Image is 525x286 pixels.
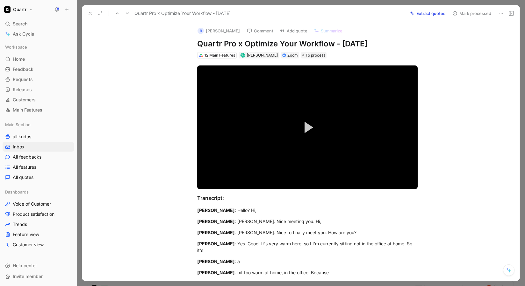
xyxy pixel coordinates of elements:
div: : bit too warm at home, in the office. Because [197,269,418,276]
span: Main Features [13,107,42,113]
span: all kudos [13,133,31,140]
span: Summarize [321,28,342,34]
span: Invite member [13,274,43,279]
a: Ask Cycle [3,29,74,39]
a: Product satisfaction [3,209,74,219]
span: Product satisfaction [13,211,54,217]
a: Trends [3,220,74,229]
div: Help center [3,261,74,270]
a: all kudos [3,132,74,141]
mark: [PERSON_NAME] [197,270,235,275]
div: Main Sectionall kudosInboxAll feedbacksAll featuresAll quotes [3,120,74,182]
a: Main Features [3,105,74,115]
span: All quotes [13,174,33,180]
a: Home [3,54,74,64]
span: Workspace [5,44,27,50]
div: : [PERSON_NAME]. Nice to finally meet you. How are you? [197,229,418,236]
mark: [PERSON_NAME] [197,230,235,235]
div: Invite member [3,272,74,281]
span: All features [13,164,36,170]
img: Quartr [4,6,11,13]
span: Requests [13,76,33,83]
div: : [PERSON_NAME]. Nice meeting you. Hi, [197,218,418,225]
div: C [241,54,244,57]
h1: Quartr Pro x Optimize Your Workflow - [DATE] [197,39,418,49]
span: Customer view [13,242,44,248]
div: Main Section [3,120,74,129]
div: Zoom [287,52,298,58]
a: Feedback [3,65,74,74]
div: 12 Main Features [205,52,235,58]
a: Feature view [3,230,74,239]
a: All features [3,162,74,172]
span: Main Section [5,121,31,128]
span: Feedback [13,66,33,72]
a: Releases [3,85,74,94]
div: Dashboards [3,187,74,197]
div: : a [197,258,418,265]
span: Quartr Pro x Optimize Your Workflow - [DATE] [134,10,231,17]
div: Video Player [197,65,418,189]
button: QuartrQuartr [3,5,35,14]
div: Transcript: [197,194,418,202]
span: Customers [13,97,36,103]
span: Inbox [13,144,25,150]
div: Search [3,19,74,29]
button: Add quote [277,26,310,35]
span: Ask Cycle [13,30,34,38]
div: B [198,28,204,34]
button: Extract quotes [407,9,448,18]
span: Voice of Customer [13,201,51,207]
div: Workspace [3,42,74,52]
button: Summarize [311,26,345,35]
span: Feature view [13,231,39,238]
div: : Hello? Hi, [197,207,418,214]
a: Customers [3,95,74,105]
a: Customer view [3,240,74,249]
a: All feedbacks [3,152,74,162]
div: DashboardsVoice of CustomerProduct satisfactionTrendsFeature viewCustomer view [3,187,74,249]
mark: [PERSON_NAME] [197,208,235,213]
span: To process [306,52,325,58]
mark: [PERSON_NAME] [197,219,235,224]
button: Play Video [293,113,322,142]
a: All quotes [3,173,74,182]
span: [PERSON_NAME] [247,53,278,58]
span: Home [13,56,25,62]
div: : Yes. Good. It's very warm here, so I I'm currently sitting not in the office at home. So it's [197,240,418,254]
div: To process [301,52,327,58]
button: Mark processed [449,9,494,18]
button: Comment [244,26,276,35]
span: Search [13,20,27,28]
a: Inbox [3,142,74,152]
a: Voice of Customer [3,199,74,209]
h1: Quartr [13,7,26,12]
a: Requests [3,75,74,84]
button: B[PERSON_NAME] [195,26,243,36]
mark: [PERSON_NAME] [197,259,235,264]
span: Help center [13,263,37,268]
span: All feedbacks [13,154,41,160]
span: Trends [13,221,27,228]
mark: [PERSON_NAME] [197,241,235,246]
span: Releases [13,86,32,93]
span: Dashboards [5,189,29,195]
